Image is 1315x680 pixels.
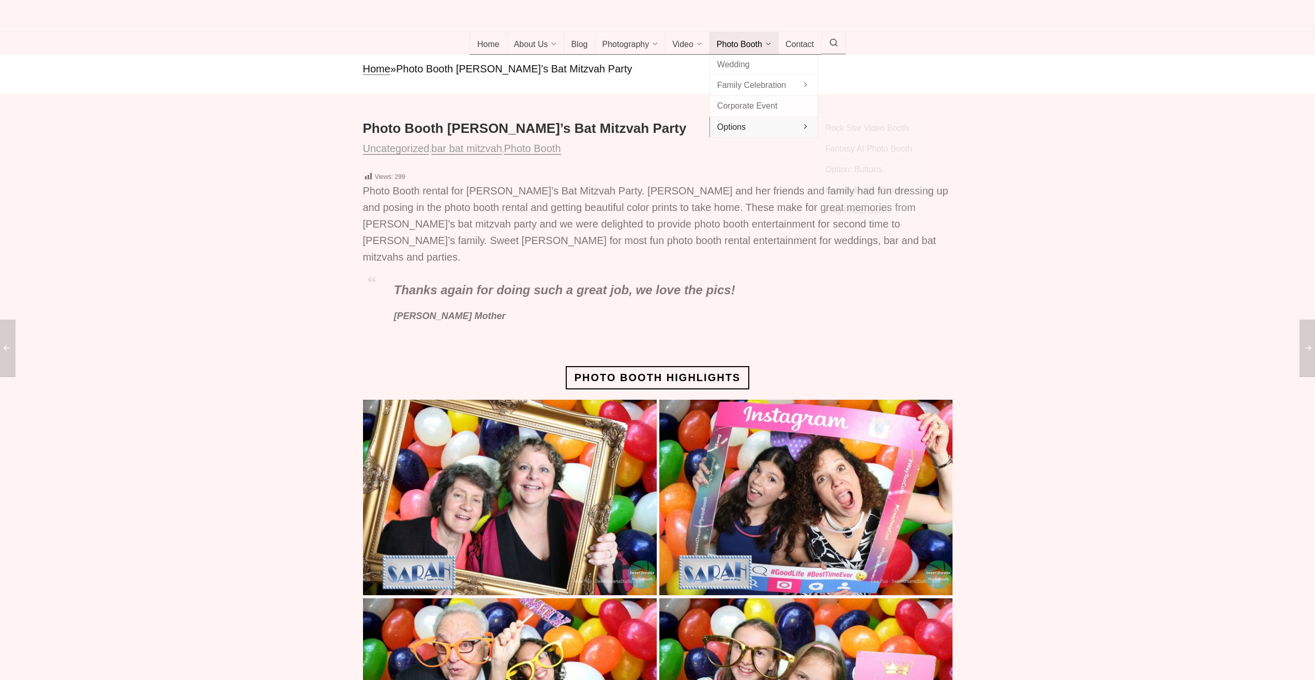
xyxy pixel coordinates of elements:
a: bat mitzvah photography nj [659,400,953,596]
a: Uncategorized [363,143,430,155]
span: Blog [571,40,587,50]
span: Photography [602,40,649,50]
a: Photo Booth [709,32,779,55]
a: Corporate Event [709,96,818,116]
a: Option: Buttons [818,159,926,180]
h2: Thanks again for doing such a great job, we love the pics! [394,281,953,299]
span: Corporate Event [717,99,810,113]
span: Views: [375,173,393,180]
span: 299 [395,173,405,180]
h1: Photo Booth [PERSON_NAME]’s Bat Mitzvah Party [363,120,953,138]
a: Blog [564,32,595,55]
span: Photo Booth [717,40,762,50]
a: Family Celebration [709,75,818,96]
a: bat mitzvah photography nj [363,400,657,596]
a: Fantasy AI Photo Booth [818,139,926,159]
a: Option: Music Montage [818,180,926,201]
span: Rock Star Video Booth [825,121,918,135]
span: About Us [514,40,548,50]
a: Contact [778,32,822,55]
a: Home [363,63,390,75]
a: bar bat mitzvah [431,143,502,155]
a: Photography [595,32,666,55]
span: » [390,63,396,74]
span: Video [672,40,693,50]
span: Options [717,120,810,134]
p: Photo Booth rental for [PERSON_NAME]’s Bat Mitzvah Party. [PERSON_NAME] and her friends and famil... [363,183,953,265]
a: FAQ Photo Booth [818,201,926,221]
a: About Us [507,32,565,55]
span: Option: Buttons [825,162,918,176]
span: Photo Booth [PERSON_NAME]’s Bat Mitzvah Party [396,63,632,74]
span: Fantasy AI Photo Booth [825,142,918,156]
span: Option: Music Montage [825,183,918,197]
h3: Photo Booth Highlights [566,366,749,389]
a: Home [470,32,507,55]
a: Options [709,117,818,137]
a: Rock Star Video Booth [818,118,926,139]
span: Wedding [717,57,810,71]
span: Home [477,40,500,50]
span: Family Celebration [717,78,810,92]
cite: [PERSON_NAME] Mother [394,311,506,321]
a: Photo Booth [504,143,561,155]
span: FAQ Photo Booth [825,204,918,218]
span: Contact [785,40,814,50]
a: Wedding [709,54,818,75]
a: Video [665,32,710,55]
span: , , [363,146,565,154]
nav: breadcrumbs [363,62,953,76]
